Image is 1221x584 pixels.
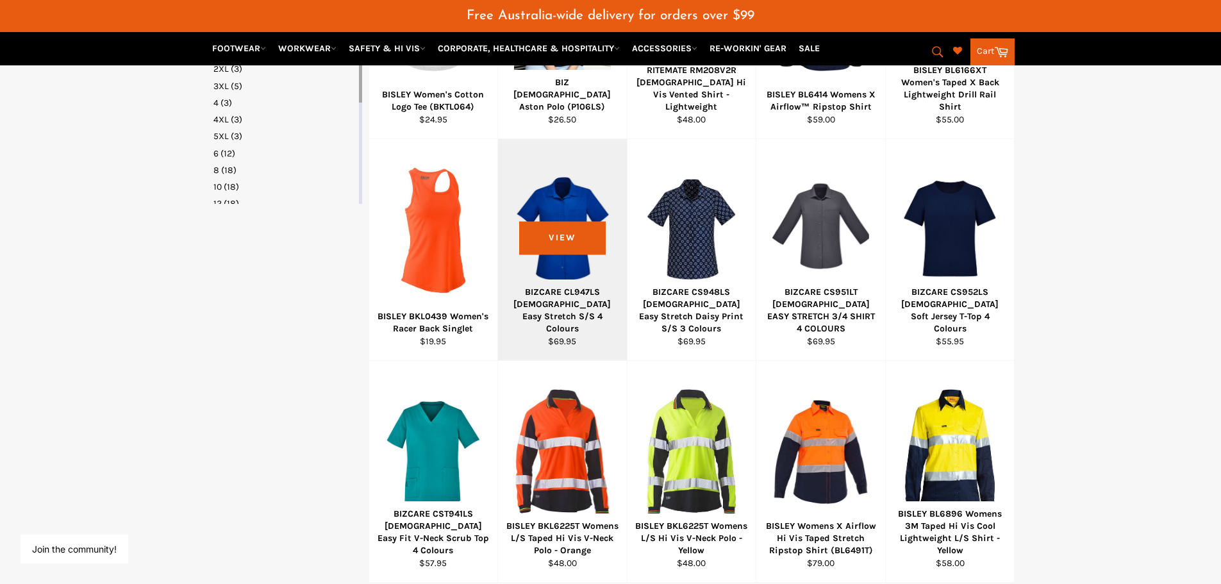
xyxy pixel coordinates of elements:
[793,37,825,60] a: SALE
[627,139,756,361] a: BIZCARE CS948LS Ladies Easy Stretch Daisy Print S/S 3 ColoursBIZCARE CS948LS [DEMOGRAPHIC_DATA] E...
[497,361,627,583] a: BISLEY BKL6225T Womens L/S Taped Hi Vis V-Neck Polo - OrangeBISLEY BKL6225T Womens L/S Taped Hi V...
[213,97,356,109] a: 4
[207,37,271,60] a: FOOTWEAR
[627,361,756,583] a: BISLEY BKL6225T Womens L/S Hi Vis V-Neck Polo - YellowBISLEY BKL6225T Womens L/S Hi Vis V-Neck Po...
[756,361,885,583] a: BISLEY Womens X Airflow Hi Vis Taped Stretch Ripstop Shirt (BL6491T)BISLEY Womens X Airflow Hi Vi...
[704,37,792,60] a: RE-WORKIN' GEAR
[377,508,490,557] div: BIZCARE CST941LS [DEMOGRAPHIC_DATA] Easy Fit V-Neck Scrub Top 4 Colours
[213,80,356,92] a: 3XL
[506,76,619,113] div: BIZ [DEMOGRAPHIC_DATA] Aston Polo (P106LS)
[765,88,877,113] div: BISLEY BL6414 Womens X Airflow™ Ripstop Shirt
[497,139,627,361] a: BIZCARE CL947LS Ladies Easy Stretch S/S 4 ColoursBIZCARE CL947LS [DEMOGRAPHIC_DATA] Easy Stretch ...
[231,131,242,142] span: (3)
[213,97,219,108] span: 4
[231,63,242,74] span: (3)
[893,286,1006,335] div: BIZCARE CS952LS [DEMOGRAPHIC_DATA] Soft Jersey T-Top 4 Colours
[506,520,619,557] div: BISLEY BKL6225T Womens L/S Taped Hi Vis V-Neck Polo - Orange
[893,508,1006,557] div: BISLEY BL6896 Womens 3M Taped Hi Vis Cool Lightweight L/S Shirt - Yellow
[221,165,237,176] span: (18)
[231,81,242,92] span: (5)
[213,131,229,142] span: 5XL
[32,544,117,555] button: Join the community!
[377,310,490,335] div: BISLEY BKL0439 Women's Racer Back Singlet
[213,181,222,192] span: 10
[506,286,619,335] div: BIZCARE CL947LS [DEMOGRAPHIC_DATA] Easy Stretch S/S 4 Colours
[635,520,748,557] div: BISLEY BKL6225T Womens L/S Hi Vis V-Neck Polo - Yellow
[635,64,748,113] div: RITEMATE RM208V2R [DEMOGRAPHIC_DATA] Hi Vis Vented Shirt - Lightweight
[885,361,1015,583] a: BISLEY BL6896 Womens 3M Taped Hi Vis Cool Lightweight L/S Shirt - YellowBISLEY BL6896 Womens 3M T...
[213,130,356,142] a: 5XL
[756,139,885,361] a: BIZCARE CS951LT LADIES EASY STRETCH 3/4 SHIRT 4 COLOURSBIZCARE CS951LT [DEMOGRAPHIC_DATA] EASY ST...
[213,197,356,210] a: 12
[213,148,219,159] span: 6
[970,38,1015,65] a: Cart
[213,165,219,176] span: 8
[224,198,239,209] span: (18)
[213,147,356,160] a: 6
[220,97,232,108] span: (3)
[627,37,702,60] a: ACCESSORIES
[765,286,877,335] div: BIZCARE CS951LT [DEMOGRAPHIC_DATA] EASY STRETCH 3/4 SHIRT 4 COLOURS
[467,9,754,22] span: Free Australia-wide delivery for orders over $99
[213,113,356,126] a: 4XL
[231,114,242,125] span: (3)
[213,81,229,92] span: 3XL
[213,164,356,176] a: 8
[220,148,235,159] span: (12)
[344,37,431,60] a: SAFETY & HI VIS
[273,37,342,60] a: WORKWEAR
[369,361,498,583] a: BIZCARE CST941LS Ladies Easy Fit V-Neck Scrub Top 4 ColoursBIZCARE CST941LS [DEMOGRAPHIC_DATA] Ea...
[213,181,356,193] a: 10
[765,520,877,557] div: BISLEY Womens X Airflow Hi Vis Taped Stretch Ripstop Shirt (BL6491T)
[213,198,222,209] span: 12
[377,88,490,113] div: BISLEY Women's Cotton Logo Tee (BKTL064)
[885,139,1015,361] a: BIZCARE CS952LS Ladies Soft Jersey T-Top 4 ColoursBIZCARE CS952LS [DEMOGRAPHIC_DATA] Soft Jersey ...
[224,181,239,192] span: (18)
[369,139,498,361] a: BISLEY BKL0439 Women's Racer Back SingletBISLEY BKL0439 Women's Racer Back Singlet$19.95
[433,37,625,60] a: CORPORATE, HEALTHCARE & HOSPITALITY
[213,114,229,125] span: 4XL
[893,64,1006,113] div: BISLEY BL6166XT Women's Taped X Back Lightweight Drill Rail Shirt
[213,63,229,74] span: 2XL
[213,63,356,75] a: 2XL
[635,286,748,335] div: BIZCARE CS948LS [DEMOGRAPHIC_DATA] Easy Stretch Daisy Print S/S 3 Colours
